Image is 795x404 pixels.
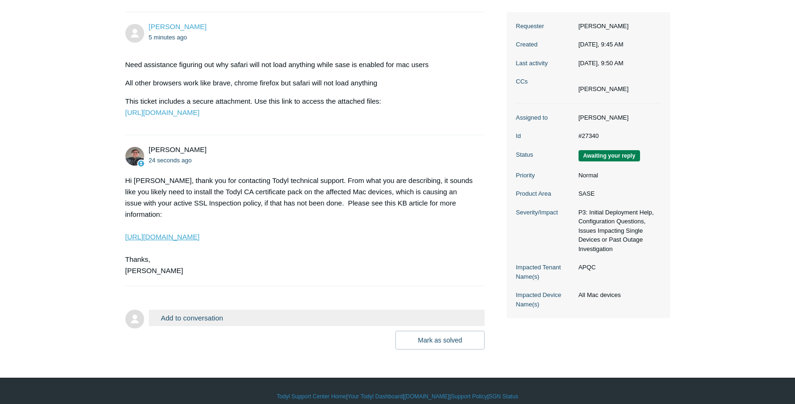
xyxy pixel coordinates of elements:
[579,150,640,161] span: We are waiting for you to respond
[516,40,574,49] dt: Created
[574,131,661,141] dd: #27340
[516,263,574,281] dt: Impacted Tenant Name(s)
[125,108,200,116] a: [URL][DOMAIN_NAME]
[516,22,574,31] dt: Requester
[125,59,476,70] p: Need assistance figuring out why safari will not load anything while sase is enabled for mac users
[574,263,661,272] dd: APQC
[579,41,624,48] time: 08/12/2025, 09:45
[516,59,574,68] dt: Last activity
[516,171,574,180] dt: Priority
[125,233,200,241] a: [URL][DOMAIN_NAME]
[277,392,346,401] a: Todyl Support Center Home
[516,131,574,141] dt: Id
[149,23,207,30] span: Elias Hitchcock
[404,392,449,401] a: [DOMAIN_NAME]
[395,331,485,350] button: Mark as solved
[574,22,661,31] dd: [PERSON_NAME]
[489,392,518,401] a: SGN Status
[516,150,574,160] dt: Status
[574,208,661,254] dd: P3: Initial Deployment Help, Configuration Questions, Issues Impacting Single Devices or Past Out...
[516,290,574,309] dt: Impacted Device Name(s)
[579,60,624,67] time: 08/12/2025, 09:50
[516,113,574,122] dt: Assigned to
[516,77,574,86] dt: CCs
[574,189,661,198] dd: SASE
[451,392,487,401] a: Support Policy
[347,392,402,401] a: Your Todyl Dashboard
[516,189,574,198] dt: Product Area
[516,208,574,217] dt: Severity/Impact
[149,34,187,41] time: 08/12/2025, 09:45
[574,171,661,180] dd: Normal
[579,84,629,94] li: Daniel Dysinger
[125,96,476,118] p: This ticket includes a secure attachment. Use this link to access the attached files:
[149,145,207,153] span: Matt Robinson
[574,290,661,300] dd: All Mac devices
[149,157,192,164] time: 08/12/2025, 09:50
[125,175,476,276] div: Hi [PERSON_NAME], thank you for contacting Todyl technical support. From what you are describing,...
[125,77,476,89] p: All other browsers work like brave, chrome firefox but safari will not load anything
[125,392,670,401] div: | | | |
[574,113,661,122] dd: [PERSON_NAME]
[149,310,485,326] button: Add to conversation
[149,23,207,30] a: [PERSON_NAME]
